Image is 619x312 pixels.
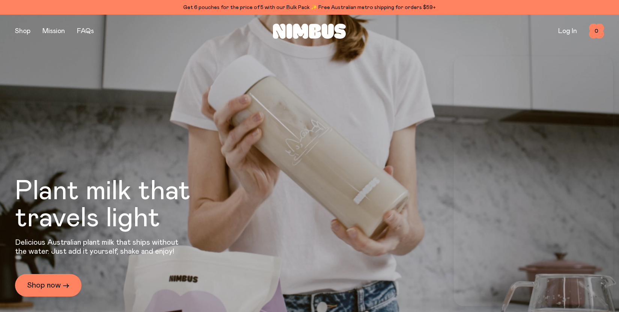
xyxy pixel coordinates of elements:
[15,238,183,256] p: Delicious Australian plant milk that ships without the water. Just add it yourself, shake and enjoy!
[589,24,604,39] button: 0
[77,28,94,35] a: FAQs
[454,56,613,306] iframe: Embedded Agent
[42,28,65,35] a: Mission
[15,178,231,232] h1: Plant milk that travels light
[558,28,577,35] a: Log In
[15,274,81,297] a: Shop now →
[15,3,604,12] div: Get 6 pouches for the price of 5 with our Bulk Pack ✨ Free Australian metro shipping for orders $59+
